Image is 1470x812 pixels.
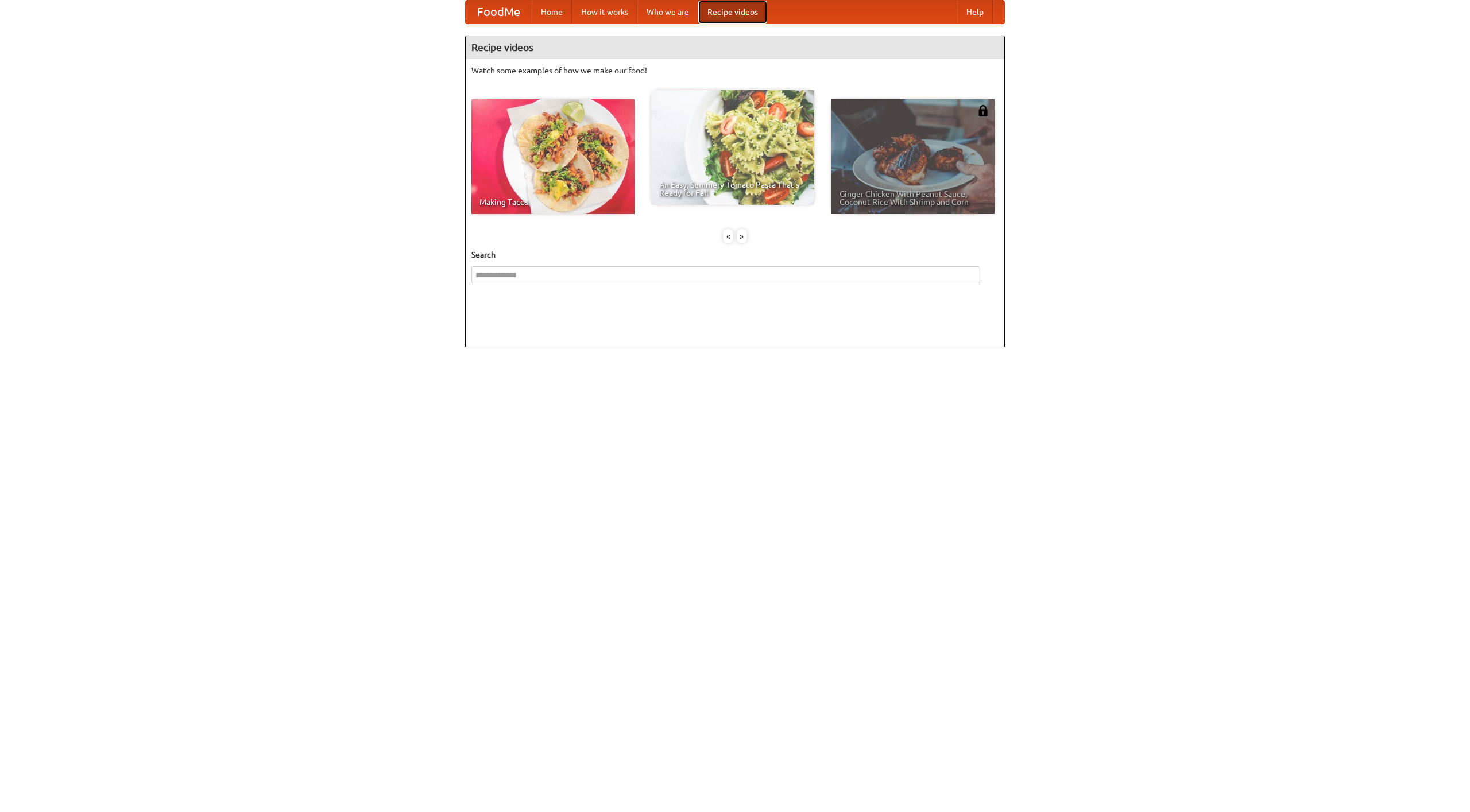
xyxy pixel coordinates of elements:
a: Making Tacos [471,99,635,214]
a: Who we are [637,1,698,24]
p: Watch some examples of how we make our food! [471,65,999,76]
a: How it works [572,1,637,24]
a: FoodMe [466,1,532,24]
a: An Easy, Summery Tomato Pasta That's Ready for Fall [651,90,814,205]
h4: Recipe videos [466,36,1004,59]
a: Help [957,1,993,24]
span: An Easy, Summery Tomato Pasta That's Ready for Fall [659,181,806,197]
a: Home [532,1,572,24]
img: 483408.png [977,105,989,116]
a: Recipe videos [698,1,767,24]
span: Making Tacos [479,198,626,206]
div: » [737,229,747,243]
div: « [723,229,733,243]
h5: Search [471,249,999,261]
